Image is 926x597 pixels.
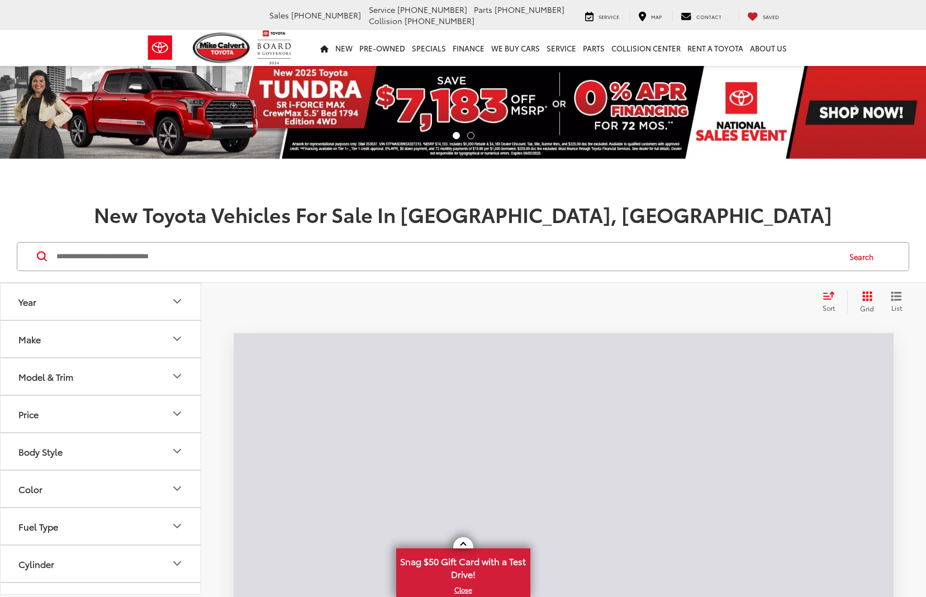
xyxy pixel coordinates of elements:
span: Service [599,13,619,20]
span: Sales [269,10,289,21]
button: CylinderCylinder [1,546,202,582]
a: Map [630,10,670,21]
div: Price [18,409,39,419]
a: My Saved Vehicles [739,10,787,21]
a: Specials [409,30,449,66]
a: Service [543,30,580,66]
div: Fuel Type [170,519,184,533]
button: ColorColor [1,471,202,507]
span: Grid [860,304,874,313]
a: Pre-Owned [356,30,409,66]
button: Grid View [847,291,882,313]
span: [PHONE_NUMBER] [405,15,474,26]
a: Finance [449,30,488,66]
img: Toyota [139,30,181,66]
div: Cylinder [170,557,184,570]
div: Cylinder [18,558,54,569]
a: WE BUY CARS [488,30,543,66]
div: Model & Trim [18,371,73,382]
button: Search [839,243,890,271]
div: Make [18,334,41,344]
div: Model & Trim [170,369,184,383]
span: Parts [474,4,492,15]
div: Make [170,332,184,345]
div: Color [18,484,42,494]
span: [PHONE_NUMBER] [397,4,467,15]
a: Home [317,30,332,66]
div: Price [170,407,184,420]
span: Service [369,4,395,15]
span: Collision [369,15,402,26]
img: Mike Calvert Toyota [193,32,252,63]
div: Color [170,482,184,495]
span: Map [651,13,662,20]
span: List [891,303,902,312]
div: Fuel Type [18,521,58,532]
a: Rent a Toyota [684,30,747,66]
a: Parts [580,30,608,66]
button: List View [882,291,910,313]
button: MakeMake [1,321,202,357]
button: Select sort value [817,291,847,313]
a: Collision Center [608,30,684,66]
button: Model & TrimModel & Trim [1,358,202,395]
button: Fuel TypeFuel Type [1,508,202,544]
div: Year [170,295,184,308]
a: Contact [672,10,730,21]
div: Body Style [18,446,63,457]
a: Service [577,10,628,21]
span: Saved [763,13,779,20]
a: About Us [747,30,790,66]
span: [PHONE_NUMBER] [291,10,361,21]
button: PricePrice [1,396,202,432]
span: Snag $50 Gift Card with a Test Drive! [397,549,529,584]
span: Sort [823,303,835,312]
button: YearYear [1,283,202,320]
a: New [332,30,356,66]
input: Search by Make, Model, or Keyword [55,243,839,270]
span: Contact [696,13,721,20]
div: Body Style [170,444,184,458]
button: Body StyleBody Style [1,433,202,470]
span: [PHONE_NUMBER] [495,4,564,15]
div: Year [18,296,36,307]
